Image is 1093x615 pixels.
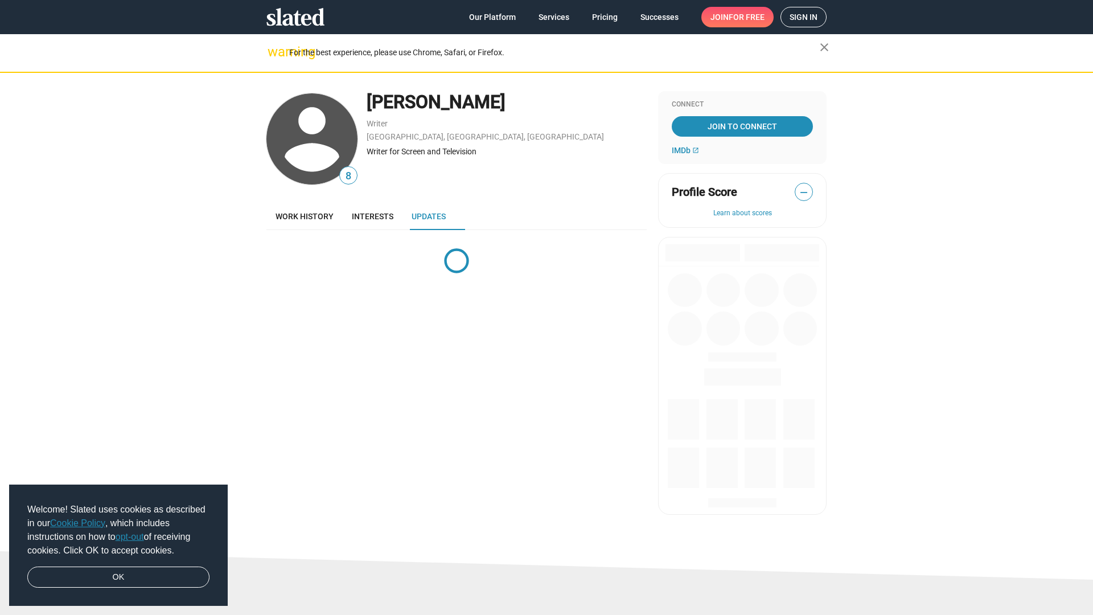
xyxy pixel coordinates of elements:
div: Writer for Screen and Television [367,146,647,157]
a: Our Platform [460,7,525,27]
span: Work history [276,212,334,221]
a: Updates [402,203,455,230]
a: IMDb [672,146,699,155]
a: Joinfor free [701,7,774,27]
a: Pricing [583,7,627,27]
a: Cookie Policy [50,518,105,528]
a: Work history [266,203,343,230]
span: Interests [352,212,393,221]
span: Services [539,7,569,27]
a: opt-out [116,532,144,542]
span: Join To Connect [674,116,811,137]
div: For the best experience, please use Chrome, Safari, or Firefox. [289,45,820,60]
span: — [795,185,812,200]
a: Join To Connect [672,116,813,137]
div: [PERSON_NAME] [367,90,647,114]
a: Writer [367,119,388,128]
span: for free [729,7,765,27]
mat-icon: open_in_new [692,147,699,154]
span: IMDb [672,146,691,155]
span: Welcome! Slated uses cookies as described in our , which includes instructions on how to of recei... [27,503,209,557]
a: Successes [631,7,688,27]
div: Connect [672,100,813,109]
a: Sign in [780,7,827,27]
a: Interests [343,203,402,230]
a: dismiss cookie message [27,567,209,588]
a: [GEOGRAPHIC_DATA], [GEOGRAPHIC_DATA], [GEOGRAPHIC_DATA] [367,132,604,141]
mat-icon: close [817,40,831,54]
span: Successes [640,7,679,27]
span: Sign in [790,7,817,27]
span: Join [710,7,765,27]
button: Learn about scores [672,209,813,218]
span: Pricing [592,7,618,27]
a: Services [529,7,578,27]
span: Updates [412,212,446,221]
div: cookieconsent [9,485,228,606]
span: Our Platform [469,7,516,27]
mat-icon: warning [268,45,281,59]
span: Profile Score [672,184,737,200]
span: 8 [340,169,357,184]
